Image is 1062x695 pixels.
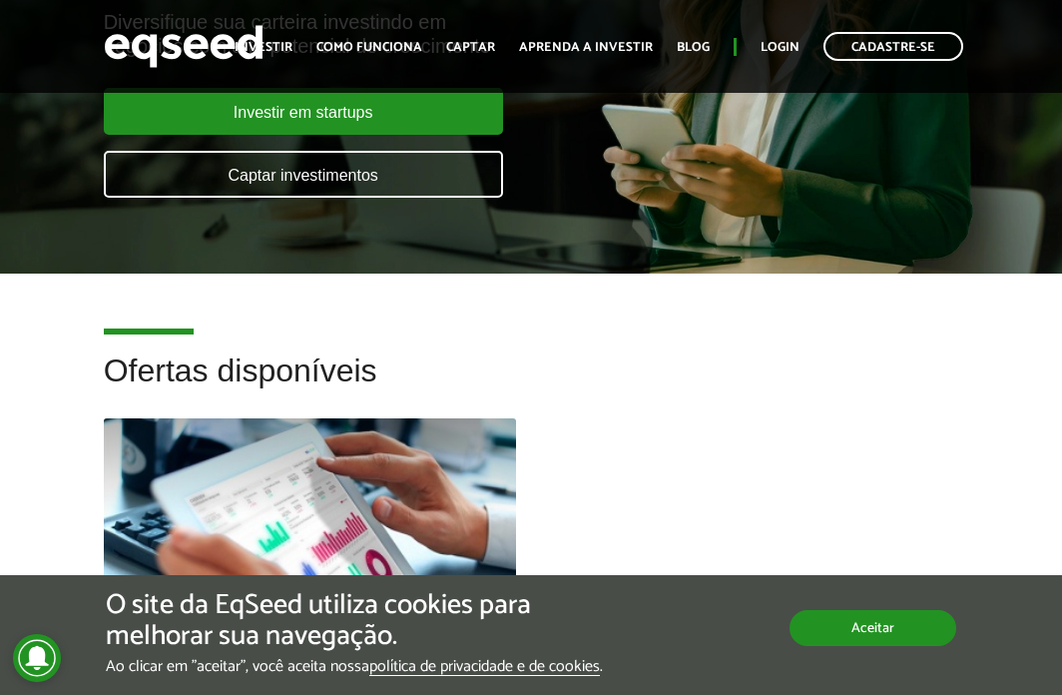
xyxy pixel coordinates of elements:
[104,151,503,198] a: Captar investimentos
[519,41,653,54] a: Aprenda a investir
[235,41,292,54] a: Investir
[104,353,959,418] h2: Ofertas disponíveis
[104,88,503,135] a: Investir em startups
[316,41,422,54] a: Como funciona
[823,32,963,61] a: Cadastre-se
[677,41,710,54] a: Blog
[369,659,600,676] a: política de privacidade e de cookies
[104,20,264,73] img: EqSeed
[790,610,956,646] button: Aceitar
[446,41,495,54] a: Captar
[761,41,799,54] a: Login
[106,590,616,652] h5: O site da EqSeed utiliza cookies para melhorar sua navegação.
[106,657,616,676] p: Ao clicar em "aceitar", você aceita nossa .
